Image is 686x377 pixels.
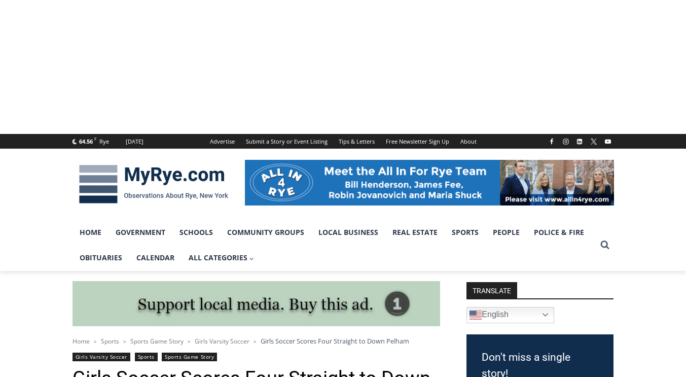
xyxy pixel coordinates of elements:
strong: TRANSLATE [466,282,517,298]
a: Instagram [560,135,572,148]
a: Advertise [204,134,240,149]
span: > [94,338,97,345]
a: Submit a Story or Event Listing [240,134,333,149]
a: Calendar [129,245,182,270]
img: All in for Rye [245,160,614,205]
a: Sports [135,353,158,361]
nav: Breadcrumbs [73,336,440,346]
a: Tips & Letters [333,134,380,149]
a: Linkedin [573,135,586,148]
span: > [123,338,126,345]
img: support local media, buy this ad [73,281,440,327]
a: English [466,307,554,323]
a: Local Business [311,220,385,245]
img: MyRye.com [73,158,235,211]
a: Home [73,337,90,346]
span: All Categories [189,252,255,263]
a: Sports [445,220,486,245]
a: Police & Fire [527,220,591,245]
a: Obituaries [73,245,129,270]
a: Real Estate [385,220,445,245]
a: Free Newsletter Sign Up [380,134,455,149]
span: Girls Soccer Scores Four Straight to Down Pelham [261,336,409,346]
a: YouTube [602,135,614,148]
a: Schools [172,220,220,245]
a: Facebook [546,135,558,148]
span: > [254,338,257,345]
nav: Primary Navigation [73,220,596,271]
a: Girls Varsity Soccer [195,337,249,346]
div: Rye [99,137,109,146]
a: People [486,220,527,245]
a: Girls Varsity Soccer [73,353,131,361]
span: 64.56 [79,138,93,145]
a: Community Groups [220,220,311,245]
span: > [188,338,191,345]
a: All Categories [182,245,262,270]
a: Sports Game Story [130,337,184,346]
nav: Secondary Navigation [204,134,482,149]
span: F [94,136,96,142]
a: About [455,134,482,149]
a: Government [109,220,172,245]
a: Home [73,220,109,245]
a: Sports Game Story [162,353,217,361]
img: en [470,309,482,321]
a: Sports [101,337,119,346]
button: View Search Form [596,236,614,254]
div: [DATE] [126,137,143,146]
a: X [588,135,600,148]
